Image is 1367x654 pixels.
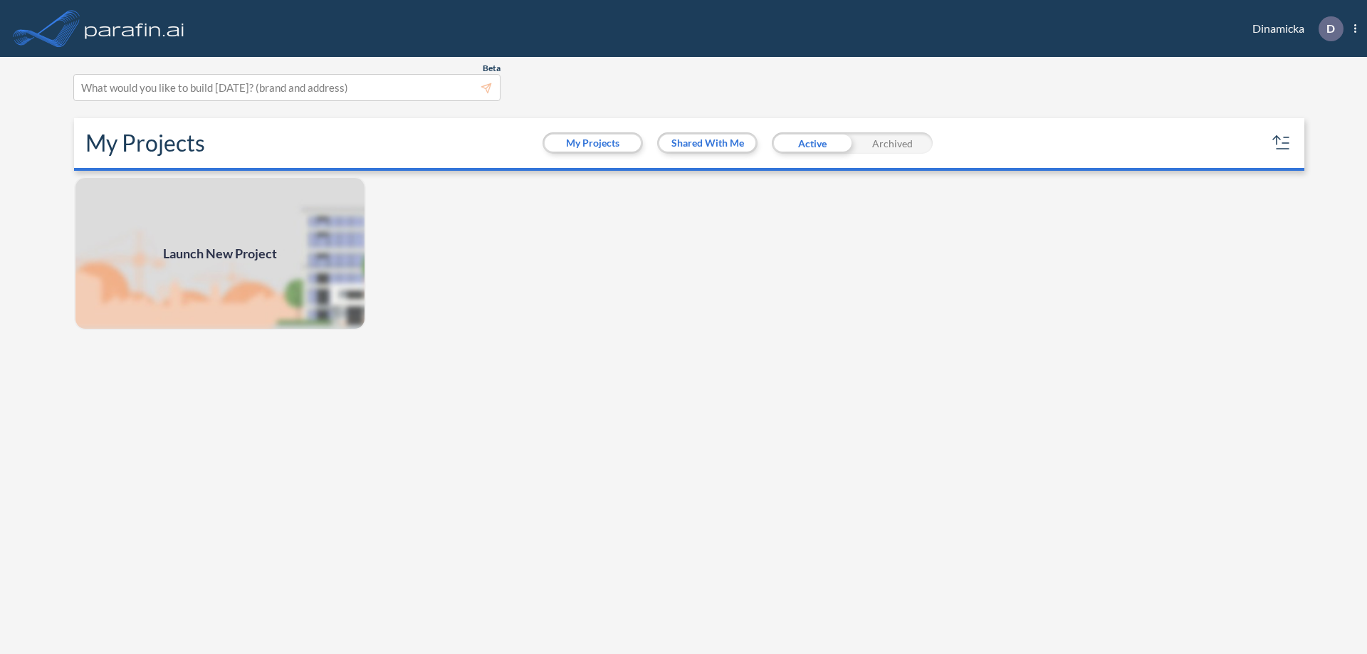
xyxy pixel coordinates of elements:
[74,176,366,330] img: add
[483,63,501,74] span: Beta
[852,132,933,154] div: Archived
[163,244,277,263] span: Launch New Project
[82,14,187,43] img: logo
[1326,22,1335,35] p: D
[1270,132,1293,154] button: sort
[772,132,852,154] div: Active
[1231,16,1356,41] div: Dinamicka
[545,135,641,152] button: My Projects
[74,176,366,330] a: Launch New Project
[85,130,205,157] h2: My Projects
[659,135,755,152] button: Shared With Me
